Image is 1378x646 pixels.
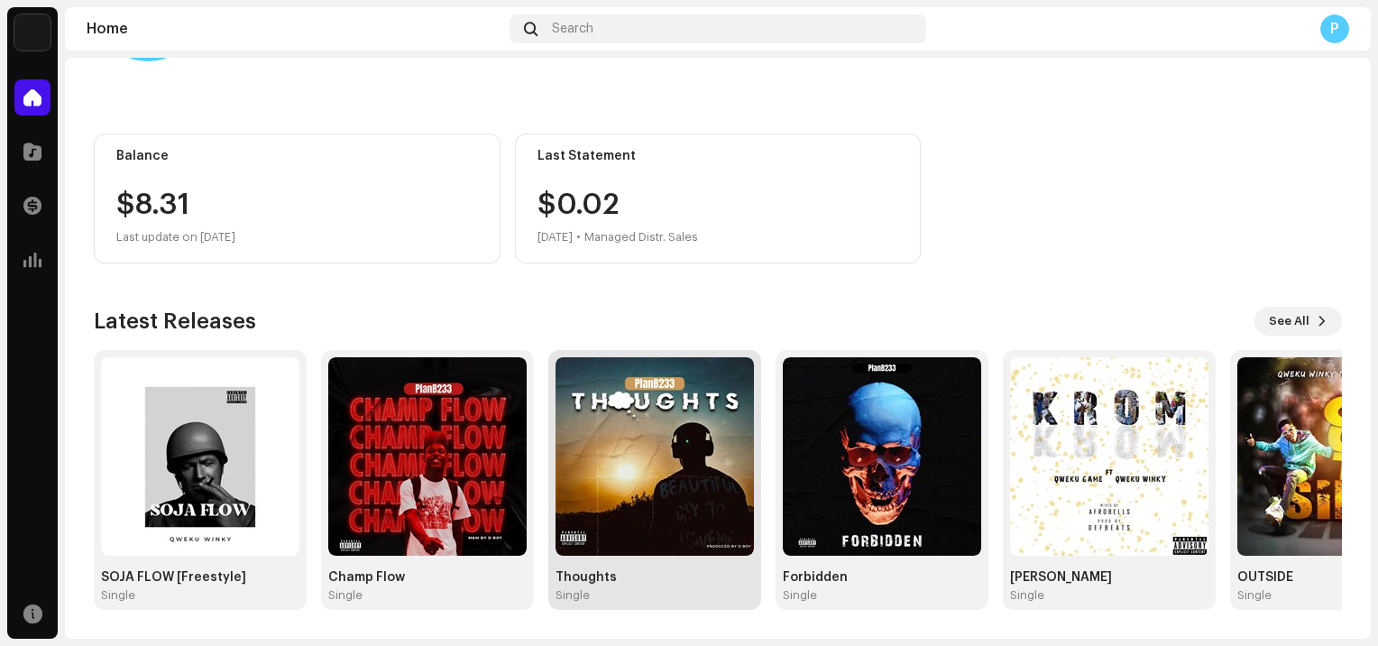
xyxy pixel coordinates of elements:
[328,570,527,585] div: Champ Flow
[556,357,754,556] img: 29f5fd15-c3c0-4bd4-bdc8-65cd301b6b85
[584,226,698,248] div: Managed Distr. Sales
[116,226,478,248] div: Last update on [DATE]
[552,22,593,36] span: Search
[515,134,922,263] re-o-card-value: Last Statement
[537,149,899,163] div: Last Statement
[101,357,299,556] img: fe886dab-f63a-4459-a04a-d97714cdaa19
[328,588,363,603] div: Single
[1320,14,1349,43] div: P
[101,588,135,603] div: Single
[1010,588,1044,603] div: Single
[1254,307,1342,336] button: See All
[328,357,527,556] img: 269eeab4-2043-46f3-bae5-c39ac4f0b399
[783,588,817,603] div: Single
[87,22,502,36] div: Home
[1010,357,1208,556] img: e6a2604d-bf65-4d54-aa47-53937148f478
[1237,588,1272,603] div: Single
[576,226,581,248] div: •
[94,307,256,336] h3: Latest Releases
[537,226,573,248] div: [DATE]
[556,588,590,603] div: Single
[1269,303,1309,339] span: See All
[783,357,981,556] img: f589f407-0e8b-4776-a5e5-04ce4d692d82
[1010,570,1208,585] div: [PERSON_NAME]
[14,14,51,51] img: 1c16f3de-5afb-4452-805d-3f3454e20b1b
[116,149,478,163] div: Balance
[783,570,981,585] div: Forbidden
[94,134,501,263] re-o-card-value: Balance
[101,570,299,585] div: SOJA FLOW [Freestyle]
[556,570,754,585] div: Thoughts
